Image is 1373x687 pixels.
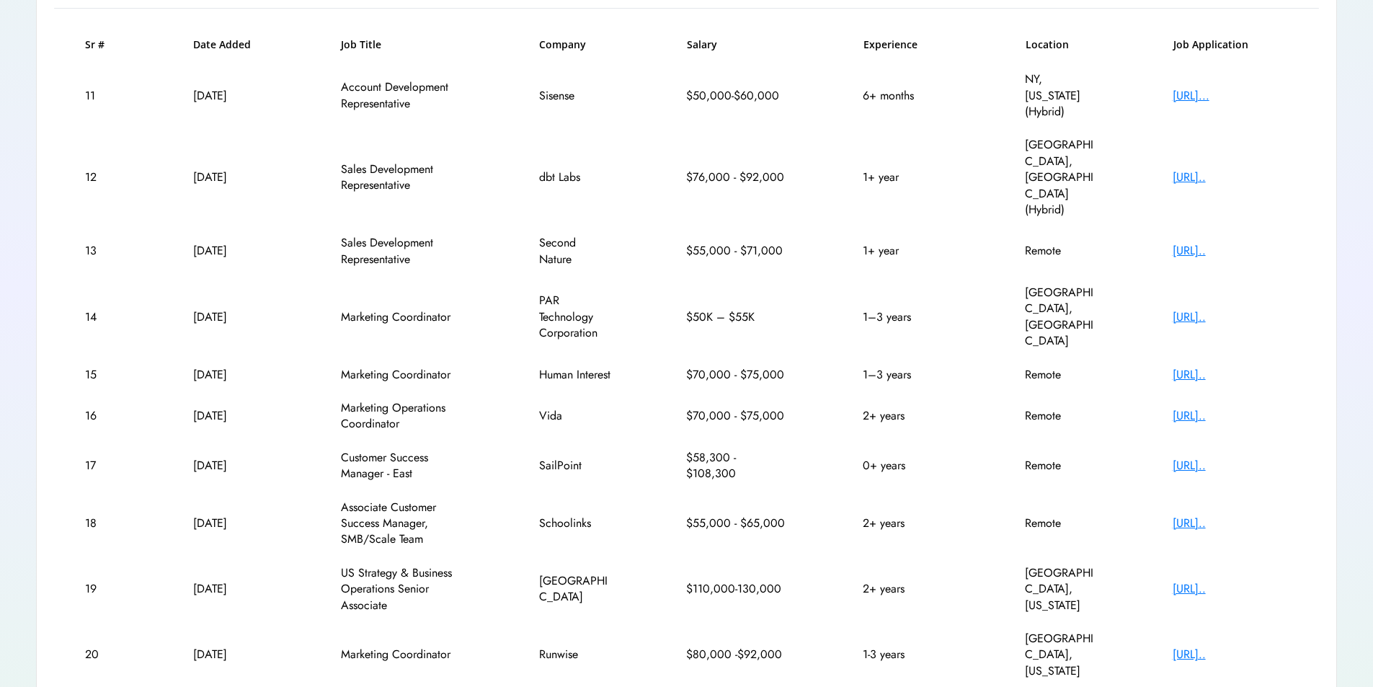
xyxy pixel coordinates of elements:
[85,367,117,383] div: 15
[1025,285,1097,350] div: [GEOGRAPHIC_DATA], [GEOGRAPHIC_DATA]
[863,367,949,383] div: 1–3 years
[1025,367,1097,383] div: Remote
[686,169,787,185] div: $76,000 - $92,000
[85,169,117,185] div: 12
[1025,515,1097,531] div: Remote
[1025,137,1097,218] div: [GEOGRAPHIC_DATA], [GEOGRAPHIC_DATA] (Hybrid)
[85,515,117,531] div: 18
[341,235,463,267] div: Sales Development Representative
[193,309,265,325] div: [DATE]
[193,408,265,424] div: [DATE]
[1173,169,1288,185] div: [URL]..
[1025,565,1097,613] div: [GEOGRAPHIC_DATA], [US_STATE]
[193,88,265,104] div: [DATE]
[539,573,611,606] div: [GEOGRAPHIC_DATA]
[687,37,788,52] h6: Salary
[85,243,117,259] div: 13
[1173,581,1288,597] div: [URL]..
[539,367,611,383] div: Human Interest
[539,169,611,185] div: dbt Labs
[1025,408,1097,424] div: Remote
[1026,37,1098,52] h6: Location
[341,37,381,52] h6: Job Title
[863,243,949,259] div: 1+ year
[341,79,463,112] div: Account Development Representative
[686,647,787,662] div: $80,000 -$92,000
[341,647,463,662] div: Marketing Coordinator
[85,88,117,104] div: 11
[85,37,117,52] h6: Sr #
[341,367,463,383] div: Marketing Coordinator
[1025,631,1097,679] div: [GEOGRAPHIC_DATA], [US_STATE]
[193,243,265,259] div: [DATE]
[341,400,463,433] div: Marketing Operations Coordinator
[85,647,117,662] div: 20
[539,293,611,341] div: PAR Technology Corporation
[686,450,787,482] div: $58,300 - $108,300
[1173,37,1289,52] h6: Job Application
[1173,309,1288,325] div: [URL]..
[85,581,117,597] div: 19
[863,581,949,597] div: 2+ years
[193,37,265,52] h6: Date Added
[1173,88,1288,104] div: [URL]...
[1173,458,1288,474] div: [URL]..
[193,647,265,662] div: [DATE]
[341,500,463,548] div: Associate Customer Success Manager, SMB/Scale Team
[686,243,787,259] div: $55,000 - $71,000
[863,647,949,662] div: 1-3 years
[193,458,265,474] div: [DATE]
[539,37,611,52] h6: Company
[863,408,949,424] div: 2+ years
[539,408,611,424] div: Vida
[863,309,949,325] div: 1–3 years
[1025,71,1097,120] div: NY, [US_STATE] (Hybrid)
[539,458,611,474] div: SailPoint
[341,565,463,613] div: US Strategy & Business Operations Senior Associate
[686,309,787,325] div: $50K – $55K
[539,88,611,104] div: Sisense
[1173,408,1288,424] div: [URL]..
[341,450,463,482] div: Customer Success Manager - East
[1173,647,1288,662] div: [URL]..
[193,367,265,383] div: [DATE]
[341,309,463,325] div: Marketing Coordinator
[1173,243,1288,259] div: [URL]..
[863,88,949,104] div: 6+ months
[539,515,611,531] div: Schoolinks
[85,309,117,325] div: 14
[863,169,949,185] div: 1+ year
[539,647,611,662] div: Runwise
[863,37,950,52] h6: Experience
[193,515,265,531] div: [DATE]
[1025,243,1097,259] div: Remote
[863,458,949,474] div: 0+ years
[341,161,463,194] div: Sales Development Representative
[539,235,611,267] div: Second Nature
[863,515,949,531] div: 2+ years
[686,367,787,383] div: $70,000 - $75,000
[193,169,265,185] div: [DATE]
[85,458,117,474] div: 17
[686,581,787,597] div: $110,000-130,000
[193,581,265,597] div: [DATE]
[85,408,117,424] div: 16
[1173,367,1288,383] div: [URL]..
[1173,515,1288,531] div: [URL]..
[686,88,787,104] div: $50,000-$60,000
[686,408,787,424] div: $70,000 - $75,000
[1025,458,1097,474] div: Remote
[686,515,787,531] div: $55,000 - $65,000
